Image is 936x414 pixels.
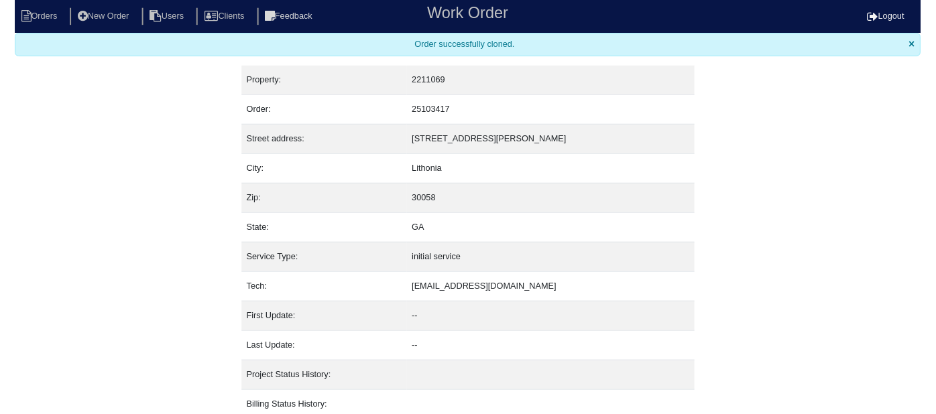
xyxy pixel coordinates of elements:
a: Clients [186,11,245,21]
td: Project Status History: [232,368,401,399]
td: [STREET_ADDRESS][PERSON_NAME] [401,127,695,157]
td: Zip: [232,188,401,218]
a: Logout [872,11,910,21]
li: New Order [56,8,127,26]
td: 2211069 [401,67,695,97]
td: 30058 [401,188,695,218]
td: Service Type: [232,248,401,278]
td: 25103417 [401,97,695,127]
td: Order: [232,97,401,127]
span: × [915,40,921,51]
td: First Update: [232,308,401,338]
td: State: [232,218,401,248]
td: [EMAIL_ADDRESS][DOMAIN_NAME] [401,278,695,308]
td: Lithonia [401,157,695,188]
li: Clients [186,8,245,26]
td: -- [401,308,695,338]
li: Users [130,8,184,26]
td: Street address: [232,127,401,157]
li: Feedback [248,8,315,26]
td: initial service [401,248,695,278]
td: GA [401,218,695,248]
td: City: [232,157,401,188]
a: Users [130,11,184,21]
a: New Order [56,11,127,21]
td: Last Update: [232,338,401,368]
td: -- [401,338,695,368]
td: Tech: [232,278,401,308]
td: Property: [232,67,401,97]
span: Close [915,40,921,52]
